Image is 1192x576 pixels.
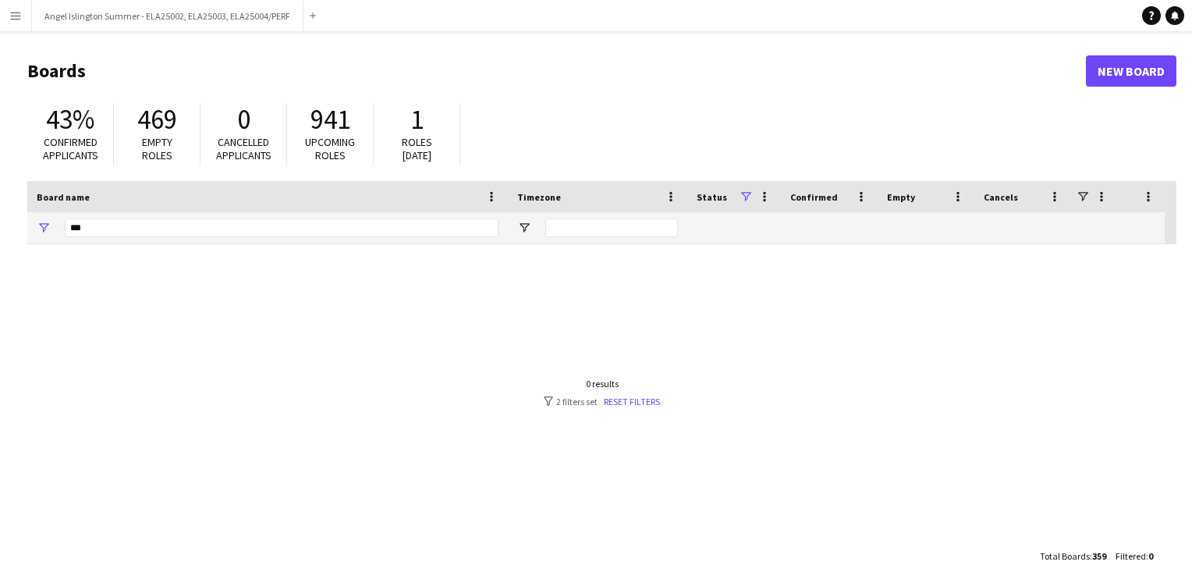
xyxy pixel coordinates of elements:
button: Angel Islington Summer - ELA25002, ELA25003, ELA25004/PERF [32,1,303,31]
span: Roles [DATE] [402,135,432,162]
a: New Board [1086,55,1176,87]
span: 0 [1148,550,1153,562]
span: Filtered [1116,550,1146,562]
input: Timezone Filter Input [545,219,678,237]
h1: Boards [27,59,1086,83]
button: Open Filter Menu [517,221,531,235]
span: 469 [137,102,177,137]
span: Empty [887,191,915,203]
div: : [1040,541,1106,571]
div: 2 filters set [544,396,660,407]
span: Cancelled applicants [216,135,271,162]
span: Status [697,191,727,203]
span: Timezone [517,191,561,203]
input: Board name Filter Input [65,219,498,237]
button: Open Filter Menu [37,221,51,235]
span: 43% [46,102,94,137]
span: Total Boards [1040,550,1090,562]
span: Board name [37,191,90,203]
span: 0 [237,102,250,137]
span: Confirmed [790,191,838,203]
span: Empty roles [142,135,172,162]
span: 359 [1092,550,1106,562]
span: 1 [410,102,424,137]
div: 0 results [544,378,660,389]
span: Confirmed applicants [43,135,98,162]
span: Upcoming roles [305,135,355,162]
span: Cancels [984,191,1018,203]
span: 941 [310,102,350,137]
div: : [1116,541,1153,571]
a: Reset filters [604,396,660,407]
